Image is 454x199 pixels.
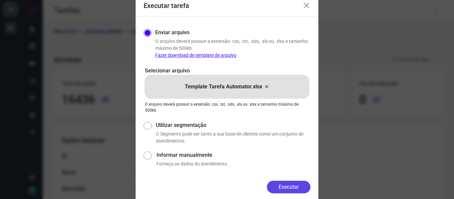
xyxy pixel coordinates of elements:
p: Template Tarefa Automator.xlsx [185,83,262,91]
p: O Segmento pode ser tanto a sua base de clientes como um conjunto de atendimentos. [156,131,310,145]
h3: Executar tarefa [144,2,189,10]
button: Executar [267,181,310,193]
p: O arquivo deverá possuir a extensão .csv, .txt, .ods, .xls ou .xlsx e tamanho máximo de 500kb. [155,38,310,59]
p: O arquivo deverá possuir a extensão .csv, .txt, .ods, .xls ou .xlsx e tamanho máximo de 500kb. [145,101,309,113]
label: Informar manualmente [157,151,310,159]
label: Utilizar segmentação [156,121,310,129]
a: Fazer download de template de arquivo [155,52,236,58]
p: Forneça os dados do atendimento. [157,160,310,167]
label: Enviar arquivo [155,29,189,37]
p: Selecionar arquivo [145,67,309,75]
